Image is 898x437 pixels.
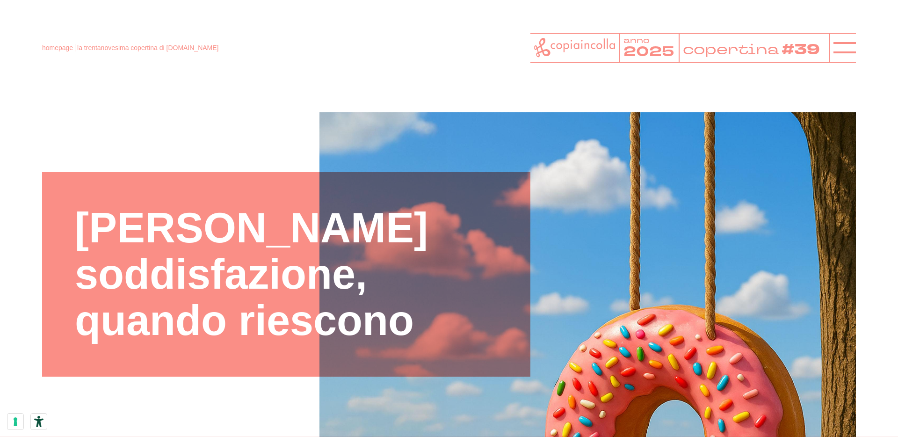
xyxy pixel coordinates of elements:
[784,39,824,60] tspan: #39
[31,414,47,430] button: Strumenti di accessibilità
[77,44,218,51] span: la trentanovesima copertina di [DOMAIN_NAME]
[623,35,650,46] tspan: anno
[7,414,23,430] button: Le tue preferenze relative al consenso per le tecnologie di tracciamento
[75,205,498,344] h1: [PERSON_NAME] soddisfazione, quando riescono
[682,39,782,59] tspan: copertina
[42,44,73,51] a: homepage
[623,43,674,62] tspan: 2025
